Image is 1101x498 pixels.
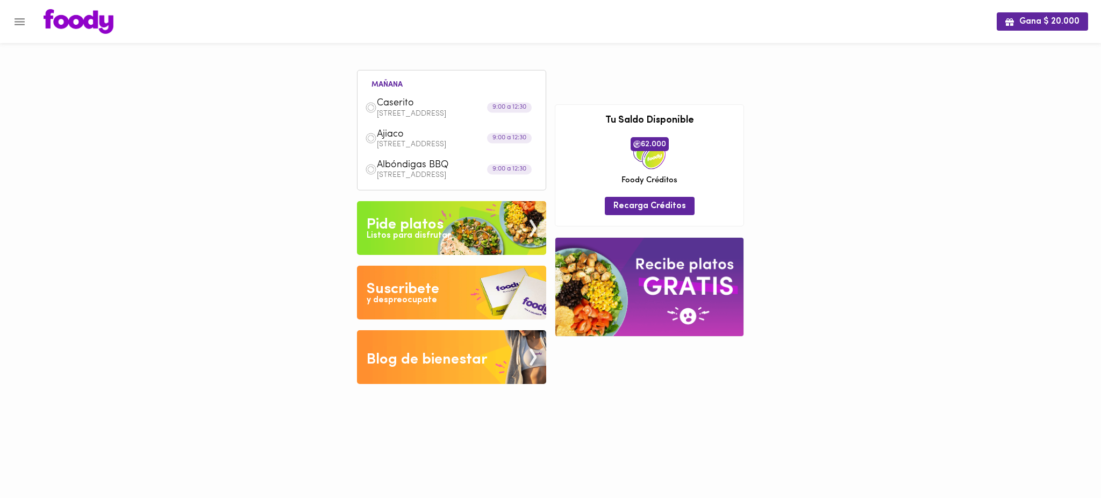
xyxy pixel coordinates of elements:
div: Blog de bienestar [367,349,488,371]
li: mañana [363,79,411,89]
div: Listos para disfrutar [367,230,451,242]
p: [STREET_ADDRESS] [377,141,538,148]
div: y despreocupate [367,294,437,307]
img: Pide un Platos [357,201,546,255]
span: Caserito [377,97,501,110]
div: 9:00 a 12:30 [487,133,532,144]
img: credits-package.png [633,137,666,169]
button: Gana $ 20.000 [997,12,1088,30]
img: dish.png [365,102,377,113]
div: 9:00 a 12:30 [487,164,532,174]
iframe: Messagebird Livechat Widget [1039,436,1090,487]
span: Recarga Créditos [613,201,686,211]
img: dish.png [365,163,377,175]
img: dish.png [365,132,377,144]
div: Suscribete [367,279,439,300]
span: Foody Créditos [621,175,677,186]
span: Gana $ 20.000 [1005,17,1079,27]
img: referral-banner.png [555,238,743,336]
img: Disfruta bajar de peso [357,266,546,319]
div: 9:00 a 12:30 [487,102,532,112]
img: foody-creditos.png [633,140,641,148]
button: Menu [6,9,33,35]
div: Pide platos [367,214,444,236]
img: Blog de bienestar [357,330,546,384]
span: Ajiaco [377,129,501,141]
span: 62.000 [631,137,669,151]
h3: Tu Saldo Disponible [563,116,735,126]
p: [STREET_ADDRESS] [377,172,538,179]
span: Albóndigas BBQ [377,159,501,172]
img: logo.png [44,9,113,34]
button: Recarga Créditos [605,197,695,215]
p: [STREET_ADDRESS] [377,110,538,118]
